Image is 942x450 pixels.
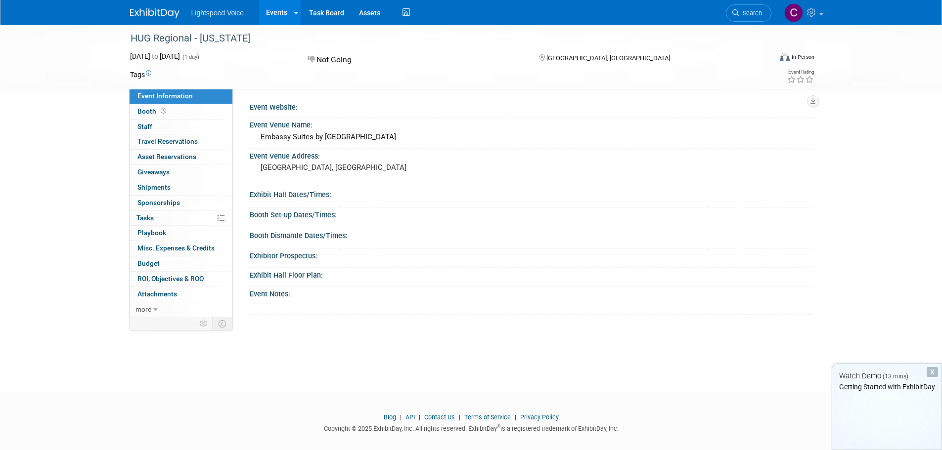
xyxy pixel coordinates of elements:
a: Budget [130,256,232,271]
td: Tags [130,70,151,80]
span: | [456,413,463,421]
span: Event Information [137,92,193,100]
a: Contact Us [424,413,455,421]
a: Playbook [130,226,232,241]
a: Attachments [130,287,232,302]
a: Sponsorships [130,196,232,210]
a: Event Information [130,89,232,104]
a: Blog [384,413,396,421]
a: ROI, Objectives & ROO [130,272,232,286]
a: Booth [130,104,232,119]
span: Playbook [137,229,166,237]
span: (13 mins) [883,373,908,380]
span: Search [739,9,762,17]
span: [DATE] [DATE] [130,52,180,60]
span: Shipments [137,183,171,191]
span: Lightspeed Voice [191,9,244,17]
div: Event Notes: [250,286,812,299]
a: Asset Reservations [130,150,232,164]
span: | [398,413,404,421]
a: Privacy Policy [520,413,559,421]
div: Not Going [305,51,523,69]
div: Getting Started with ExhibitDay [832,382,942,392]
span: Staff [137,123,152,130]
pre: [GEOGRAPHIC_DATA], [GEOGRAPHIC_DATA] [261,163,473,172]
img: ExhibitDay [130,8,179,18]
a: Search [726,4,771,22]
span: | [512,413,519,421]
span: Giveaways [137,168,170,176]
td: Toggle Event Tabs [212,317,232,330]
img: Format-Inperson.png [780,53,790,61]
div: Exhibit Hall Floor Plan: [250,268,812,280]
a: more [130,302,232,317]
span: [GEOGRAPHIC_DATA], [GEOGRAPHIC_DATA] [546,54,670,62]
a: Misc. Expenses & Credits [130,241,232,256]
a: Giveaways [130,165,232,180]
td: Personalize Event Tab Strip [195,317,213,330]
div: Exhibit Hall Dates/Times: [250,187,812,200]
span: Sponsorships [137,199,180,206]
div: HUG Regional - [US_STATE] [127,30,757,47]
div: Event Venue Address: [250,149,812,161]
span: more [135,305,151,313]
span: Tasks [136,214,154,222]
div: Event Rating [787,70,814,75]
span: Booth [137,107,168,115]
span: (1 day) [181,54,199,60]
div: Watch Demo [832,371,942,381]
div: Event Website: [250,100,812,112]
div: Event Format [713,51,815,66]
span: ROI, Objectives & ROO [137,275,204,283]
span: Booth not reserved yet [159,107,168,115]
div: Dismiss [927,367,938,377]
span: Attachments [137,290,177,298]
span: Budget [137,259,160,267]
a: Terms of Service [464,413,511,421]
div: Booth Dismantle Dates/Times: [250,228,812,241]
a: Tasks [130,211,232,226]
span: to [150,52,160,60]
span: Misc. Expenses & Credits [137,244,215,252]
div: Embassy Suites by [GEOGRAPHIC_DATA] [257,129,805,145]
span: Travel Reservations [137,137,198,145]
a: Shipments [130,180,232,195]
span: | [416,413,423,421]
a: Travel Reservations [130,134,232,149]
img: Christopher Taylor [784,3,803,22]
div: In-Person [791,53,814,61]
sup: ® [497,424,500,429]
a: Staff [130,120,232,134]
div: Exhibitor Prospectus: [250,248,812,261]
div: Booth Set-up Dates/Times: [250,207,812,220]
span: Asset Reservations [137,153,196,161]
div: Event Venue Name: [250,118,812,130]
a: API [405,413,415,421]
